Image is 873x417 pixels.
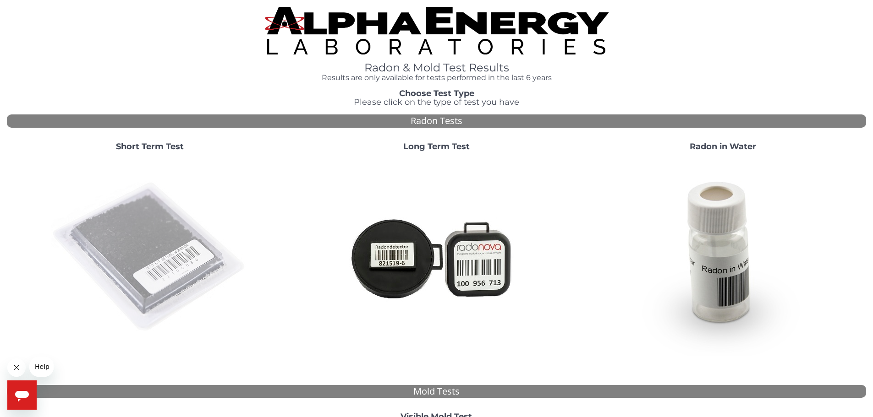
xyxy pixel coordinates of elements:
img: RadoninWater.jpg [624,159,821,356]
iframe: Message from company [29,357,54,377]
h4: Results are only available for tests performed in the last 6 years [265,74,609,82]
strong: Choose Test Type [399,88,474,98]
div: Radon Tests [7,114,866,128]
strong: Short Term Test [116,141,184,152]
strong: Long Term Test [403,141,470,152]
span: Please click on the type of test you have [354,97,519,107]
img: Radtrak2vsRadtrak3.jpg [338,159,535,356]
div: Mold Tests [7,385,866,398]
iframe: Button to launch messaging window [7,380,37,410]
img: TightCrop.jpg [265,7,609,54]
img: ShortTerm.jpg [51,159,248,356]
strong: Radon in Water [690,141,756,152]
iframe: Close message [7,358,26,377]
h1: Radon & Mold Test Results [265,62,609,74]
